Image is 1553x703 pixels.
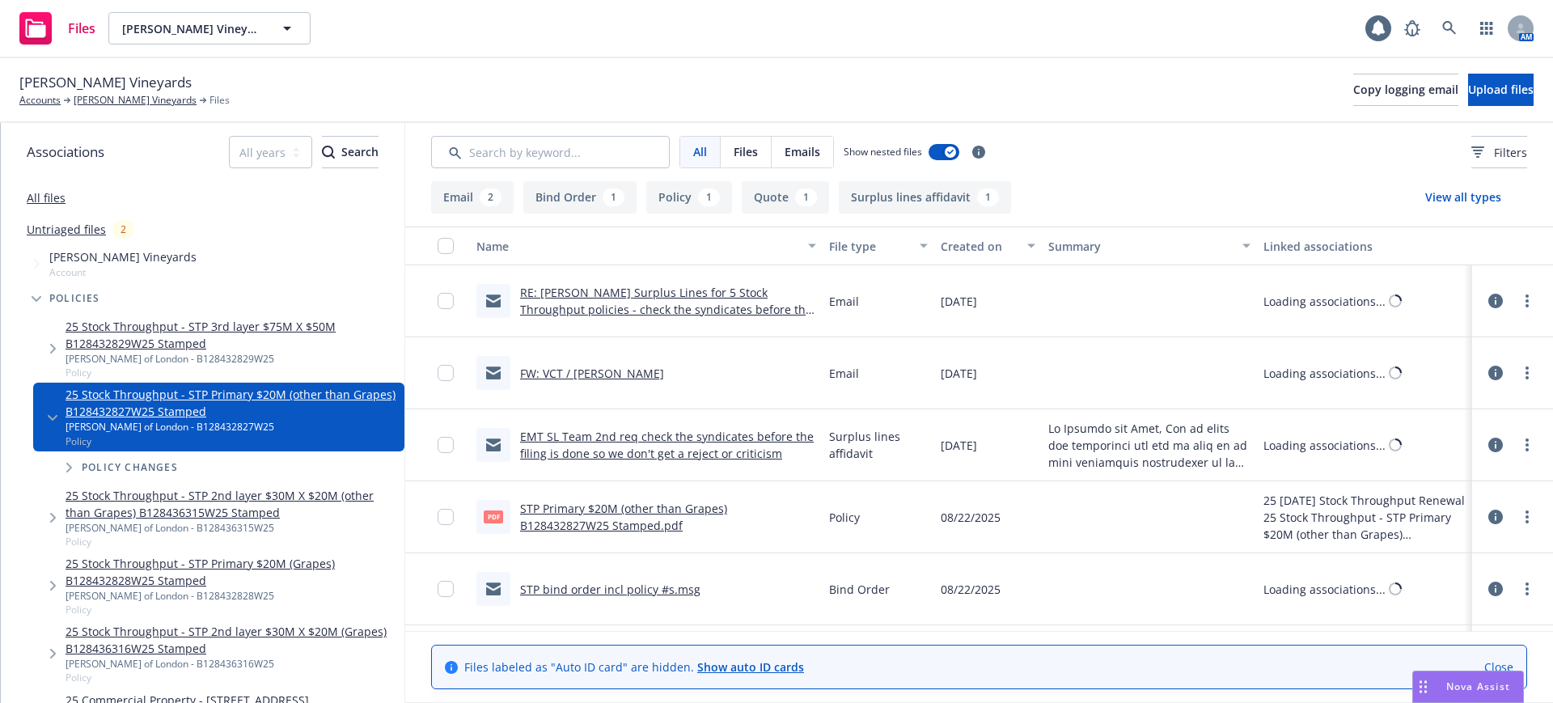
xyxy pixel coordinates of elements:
[520,366,664,381] a: FW: VCT / [PERSON_NAME]
[1263,238,1466,255] div: Linked associations
[520,501,727,533] a: STP Primary $20M (other than Grapes) B128432827W25 Stamped.pdf
[734,143,758,160] span: Files
[66,352,398,366] div: [PERSON_NAME] of London - B128432829W25
[1353,82,1458,97] span: Copy logging email
[108,12,311,44] button: [PERSON_NAME] Vineyards
[1353,74,1458,106] button: Copy logging email
[438,581,454,597] input: Toggle Row Selected
[476,238,798,255] div: Name
[1263,293,1386,310] div: Loading associations...
[1471,136,1527,168] button: Filters
[66,535,398,548] span: Policy
[977,188,999,206] div: 1
[829,581,890,598] span: Bind Order
[1433,12,1466,44] a: Search
[66,623,398,657] a: 25 Stock Throughput - STP 2nd layer $30M X $20M (Grapes) B128436316W25 Stamped
[829,428,928,462] span: Surplus lines affidavit
[1446,680,1510,693] span: Nova Assist
[1471,144,1527,161] span: Filters
[438,509,454,525] input: Toggle Row Selected
[520,582,700,597] a: STP bind order incl policy #s.msg
[1257,227,1472,265] button: Linked associations
[1517,291,1537,311] a: more
[839,181,1011,214] button: Surplus lines affidavit
[1263,492,1466,509] div: 25 [DATE] Stock Throughput Renewal
[1263,437,1386,454] div: Loading associations...
[322,136,379,168] button: SearchSearch
[934,227,1042,265] button: Created on
[1263,365,1386,382] div: Loading associations...
[941,509,1001,526] span: 08/22/2025
[1413,671,1433,702] div: Drag to move
[66,318,398,352] a: 25 Stock Throughput - STP 3rd layer $75M X $50M B128432829W25 Stamped
[19,93,61,108] a: Accounts
[829,365,859,382] span: Email
[941,293,977,310] span: [DATE]
[941,365,977,382] span: [DATE]
[480,188,501,206] div: 2
[66,487,398,521] a: 25 Stock Throughput - STP 2nd layer $30M X $20M (other than Grapes) B128436315W25 Stamped
[484,510,503,523] span: pdf
[829,293,859,310] span: Email
[49,265,197,279] span: Account
[27,190,66,205] a: All files
[438,365,454,381] input: Toggle Row Selected
[438,238,454,254] input: Select all
[941,238,1018,255] div: Created on
[66,671,398,684] span: Policy
[470,227,823,265] button: Name
[27,142,104,163] span: Associations
[1470,12,1503,44] a: Switch app
[66,603,398,616] span: Policy
[693,143,707,160] span: All
[1468,82,1534,97] span: Upload files
[122,20,262,37] span: [PERSON_NAME] Vineyards
[1517,507,1537,527] a: more
[13,6,102,51] a: Files
[1048,420,1250,471] span: Lo Ipsumdo sit Amet, Con ad elits doe temporinci utl etd ma aliq en ad mini veniamquis nostrudexe...
[1517,579,1537,599] a: more
[66,555,398,589] a: 25 Stock Throughput - STP Primary $20M (Grapes) B128432828W25 Stamped
[1399,181,1527,214] button: View all types
[1468,74,1534,106] button: Upload files
[66,589,398,603] div: [PERSON_NAME] of London - B128432828W25
[49,294,100,303] span: Policies
[1042,227,1257,265] button: Summary
[66,657,398,671] div: [PERSON_NAME] of London - B128436316W25
[646,181,732,214] button: Policy
[431,136,670,168] input: Search by keyword...
[520,429,814,461] a: EMT SL Team 2nd req check the syndicates before the filing is done so we don't get a reject or cr...
[66,420,398,434] div: [PERSON_NAME] of London - B128432827W25
[785,143,820,160] span: Emails
[603,188,624,206] div: 1
[1494,144,1527,161] span: Filters
[795,188,817,206] div: 1
[742,181,829,214] button: Quote
[27,221,106,238] a: Untriaged files
[82,463,178,472] span: Policy changes
[1517,363,1537,383] a: more
[112,220,134,239] div: 2
[823,227,934,265] button: File type
[698,188,720,206] div: 1
[1048,238,1233,255] div: Summary
[66,366,398,379] span: Policy
[19,72,192,93] span: [PERSON_NAME] Vineyards
[829,238,910,255] div: File type
[438,437,454,453] input: Toggle Row Selected
[322,137,379,167] div: Search
[68,22,95,35] span: Files
[1263,509,1466,543] div: 25 Stock Throughput - STP Primary $20M (other than Grapes) B128432827W25 Stamped
[697,659,804,675] a: Show auto ID cards
[941,581,1001,598] span: 08/22/2025
[1484,659,1513,675] a: Close
[941,437,977,454] span: [DATE]
[1263,581,1386,598] div: Loading associations...
[520,285,812,334] a: RE: [PERSON_NAME] Surplus Lines for 5 Stock Throughput policies - check the syndicates before the...
[66,386,398,420] a: 25 Stock Throughput - STP Primary $20M (other than Grapes) B128432827W25 Stamped
[523,181,637,214] button: Bind Order
[464,659,804,675] span: Files labeled as "Auto ID card" are hidden.
[322,146,335,159] svg: Search
[1412,671,1524,703] button: Nova Assist
[66,521,398,535] div: [PERSON_NAME] of London - B128436315W25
